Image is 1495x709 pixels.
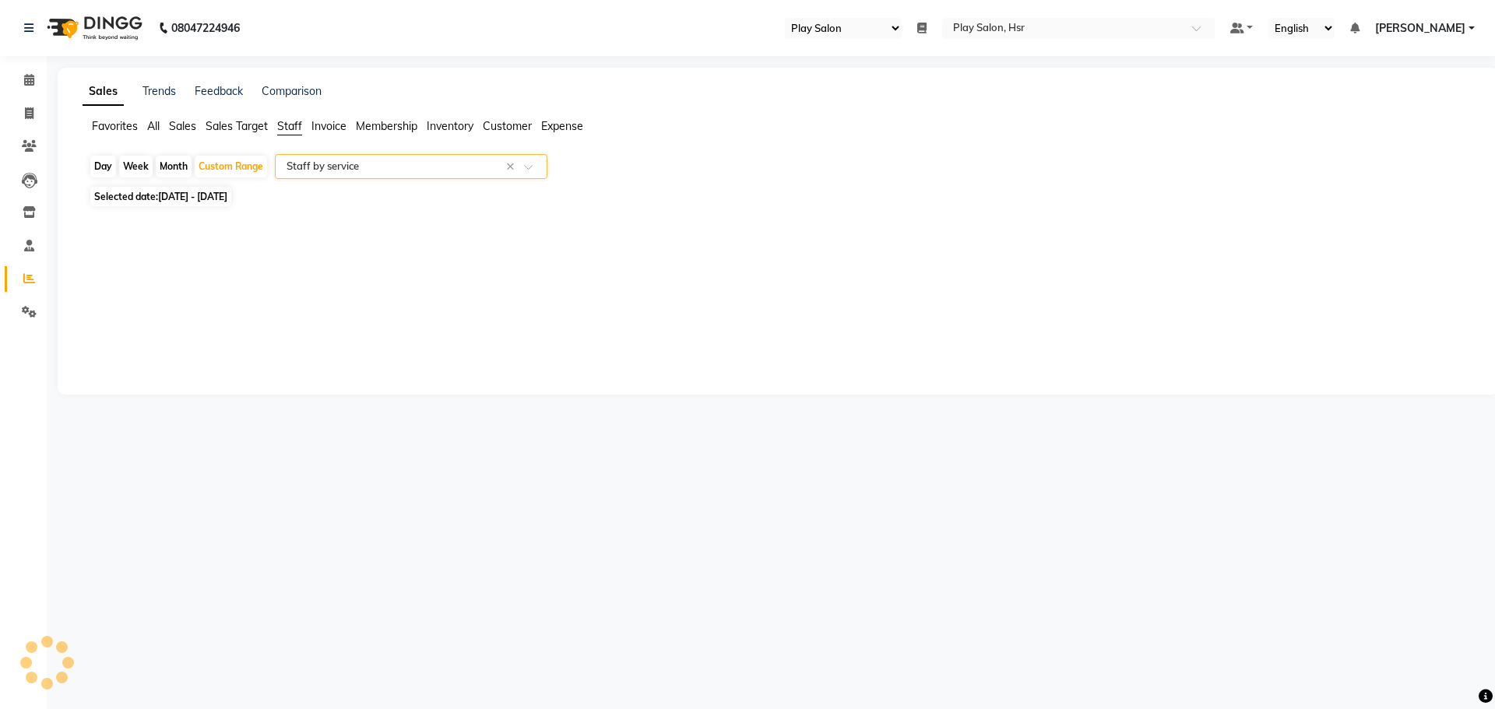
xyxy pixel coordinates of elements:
div: Week [119,156,153,177]
span: Customer [483,119,532,133]
span: Expense [541,119,583,133]
b: 08047224946 [171,6,240,50]
span: All [147,119,160,133]
span: [DATE] - [DATE] [158,191,227,202]
span: Favorites [92,119,138,133]
span: Sales [169,119,196,133]
a: Trends [142,84,176,98]
div: Month [156,156,192,177]
span: Membership [356,119,417,133]
span: Selected date: [90,187,231,206]
img: logo [40,6,146,50]
span: Clear all [506,159,519,175]
div: Custom Range [195,156,267,177]
div: Day [90,156,116,177]
span: Staff [277,119,302,133]
a: Feedback [195,84,243,98]
a: Comparison [262,84,322,98]
a: Sales [83,78,124,106]
span: Sales Target [206,119,268,133]
span: [PERSON_NAME] [1375,20,1465,37]
span: Invoice [311,119,346,133]
span: Inventory [427,119,473,133]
